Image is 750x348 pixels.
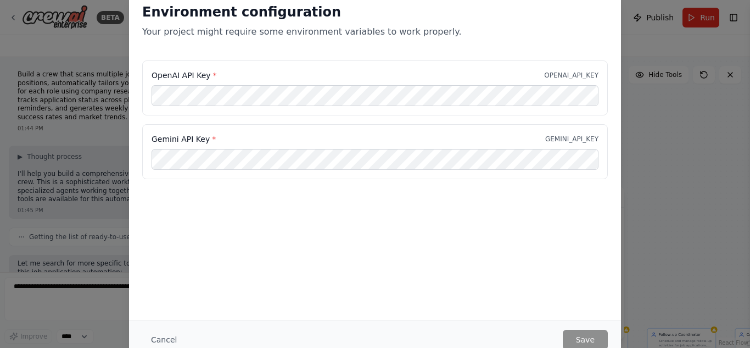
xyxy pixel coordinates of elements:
[142,25,608,38] p: Your project might require some environment variables to work properly.
[544,71,598,80] p: OPENAI_API_KEY
[152,70,217,81] label: OpenAI API Key
[545,135,598,143] p: GEMINI_API_KEY
[152,134,216,145] label: Gemini API Key
[142,3,608,21] h2: Environment configuration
